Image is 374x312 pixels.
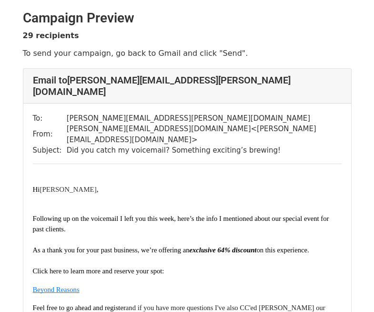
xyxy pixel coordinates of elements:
[33,304,126,312] span: Feel free to go ahead and register
[23,31,79,40] strong: 29 recipients
[33,74,342,97] h4: Email to [PERSON_NAME][EMAIL_ADDRESS][PERSON_NAME][DOMAIN_NAME]
[33,246,190,254] span: As a thank you for your past business, we’re offering an
[33,113,67,124] td: To:
[67,113,342,124] td: [PERSON_NAME][EMAIL_ADDRESS][PERSON_NAME][DOMAIN_NAME]
[23,48,352,58] p: To send your campaign, go back to Gmail and click "Send".
[33,186,99,193] font: [PERSON_NAME]
[67,124,342,145] td: [PERSON_NAME][EMAIL_ADDRESS][DOMAIN_NAME] < [PERSON_NAME][EMAIL_ADDRESS][DOMAIN_NAME] >
[23,10,352,26] h2: Campaign Preview
[33,215,331,233] span: Following up on the voicemail I left you this week, here’s the info I mentioned about our special...
[33,285,80,294] a: Beyond Reasons
[33,186,40,193] font: Hi
[33,267,164,275] span: Click here to learn more and reserve your spot:
[33,286,80,293] span: Beyond Reasons
[190,246,257,254] span: exclusive 64% discount
[67,145,342,156] td: Did you catch my voicemail? Something exciting’s brewing!
[33,124,67,145] td: From:
[256,246,309,254] span: on this experience.
[33,145,67,156] td: Subject:
[97,186,99,193] font: ,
